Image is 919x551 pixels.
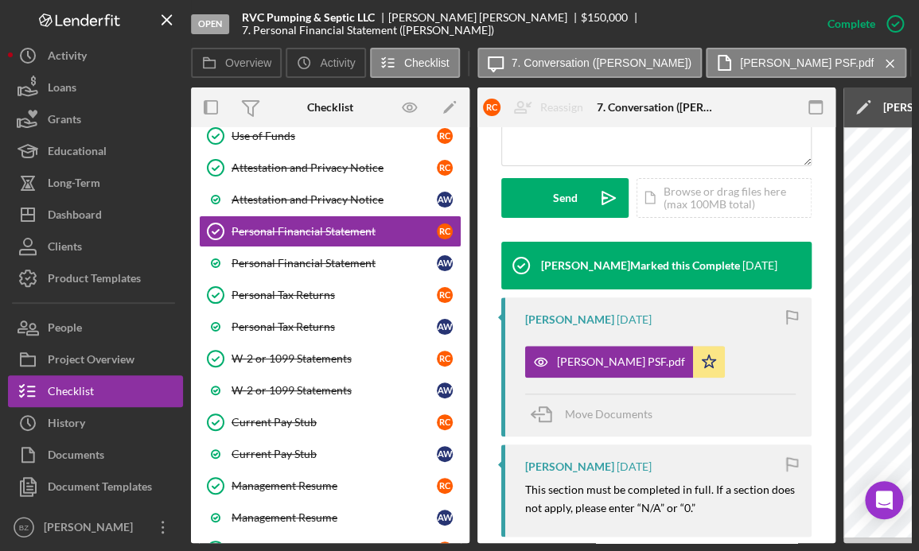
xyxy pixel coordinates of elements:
[525,394,668,434] button: Move Documents
[8,439,183,471] button: Documents
[232,352,437,365] div: W-2 or 1099 Statements
[199,343,461,374] a: W-2 or 1099 StatementsRC
[540,91,583,123] div: Reassign
[8,103,183,135] button: Grants
[48,407,85,443] div: History
[48,343,134,379] div: Project Overview
[8,40,183,72] button: Activity
[370,48,460,78] button: Checklist
[565,407,652,421] span: Move Documents
[48,471,152,506] div: Document Templates
[525,346,725,378] button: [PERSON_NAME] PSF.pdf
[199,215,461,247] a: Personal Financial StatementRC
[48,72,76,107] div: Loans
[48,231,82,266] div: Clients
[617,460,652,473] time: 2025-10-02 15:29
[232,193,437,206] div: Attestation and Privacy Notice
[232,257,437,270] div: Personal Financial Statement
[437,351,453,367] div: R C
[8,135,183,167] button: Educational
[48,312,82,347] div: People
[812,8,911,40] button: Complete
[8,199,183,231] button: Dashboard
[199,247,461,279] a: Personal Financial StatementAW
[597,101,716,114] div: 7. Conversation ([PERSON_NAME])
[740,56,874,69] label: [PERSON_NAME] PSF.pdf
[242,24,494,37] div: 7. Personal Financial Statement ([PERSON_NAME])
[512,56,691,69] label: 7. Conversation ([PERSON_NAME])
[475,91,599,123] button: RCReassign
[232,479,437,492] div: Management Resume
[437,478,453,494] div: R C
[191,14,229,34] div: Open
[199,502,461,534] a: Management ResumeAW
[8,471,183,502] button: Document Templates
[232,511,437,524] div: Management Resume
[706,48,906,78] button: [PERSON_NAME] PSF.pdf
[320,56,355,69] label: Activity
[199,184,461,215] a: Attestation and Privacy NoticeAW
[437,319,453,335] div: A W
[525,460,614,473] div: [PERSON_NAME]
[232,161,437,174] div: Attestation and Privacy Notice
[437,414,453,430] div: R C
[199,279,461,311] a: Personal Tax ReturnsRC
[48,167,100,203] div: Long-Term
[48,439,104,475] div: Documents
[8,167,183,199] button: Long-Term
[199,311,461,343] a: Personal Tax ReturnsAW
[48,262,141,298] div: Product Templates
[388,11,581,24] div: [PERSON_NAME] [PERSON_NAME]
[199,438,461,470] a: Current Pay StubAW
[48,375,94,411] div: Checklist
[307,101,353,114] div: Checklist
[483,99,500,116] div: R C
[477,48,702,78] button: 7. Conversation ([PERSON_NAME])
[437,446,453,462] div: A W
[286,48,365,78] button: Activity
[8,312,183,343] button: People
[437,192,453,208] div: A W
[19,523,29,532] text: BZ
[541,259,740,272] div: [PERSON_NAME] Marked this Complete
[437,128,453,144] div: R C
[8,231,183,262] a: Clients
[8,343,183,375] button: Project Overview
[8,511,183,543] button: BZ[PERSON_NAME]
[232,225,437,238] div: Personal Financial Statement
[557,355,685,368] div: [PERSON_NAME] PSF.pdf
[581,10,628,24] span: $150,000
[617,313,652,326] time: 2025-10-08 02:11
[40,511,143,547] div: [PERSON_NAME]
[232,448,437,460] div: Current Pay Stub
[865,481,903,519] div: Open Intercom Messenger
[199,374,461,406] a: W-2 or 1099 StatementsAW
[232,289,437,301] div: Personal Tax Returns
[199,470,461,502] a: Management ResumeRC
[232,320,437,333] div: Personal Tax Returns
[525,313,614,326] div: [PERSON_NAME]
[742,259,777,272] time: 2025-10-08 15:38
[232,416,437,429] div: Current Pay Stub
[232,130,437,142] div: Use of Funds
[437,160,453,176] div: R C
[225,56,271,69] label: Overview
[525,483,797,514] mark: This section must be completed in full. If a section does not apply, please enter “N/A” or “0.”
[48,135,107,171] div: Educational
[199,120,461,152] a: Use of FundsRC
[8,407,183,439] button: History
[437,287,453,303] div: R C
[8,262,183,294] button: Product Templates
[8,72,183,103] a: Loans
[48,103,81,139] div: Grants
